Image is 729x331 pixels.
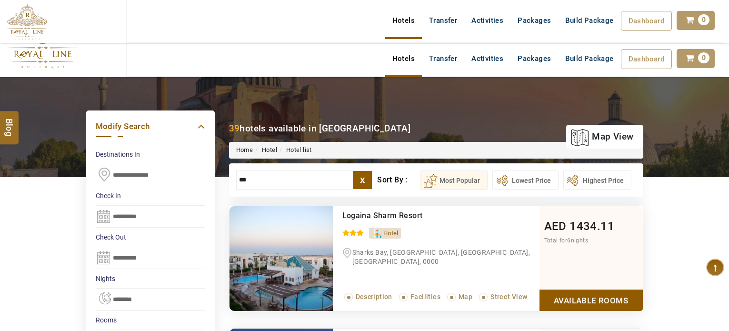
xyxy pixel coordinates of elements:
[459,293,472,301] span: Map
[96,150,205,159] label: Destinations In
[96,120,205,133] a: Modify Search
[383,230,399,237] span: Hotel
[7,4,47,40] img: The Royal Line Holidays
[342,211,500,221] div: Logaina Sharm Resort
[236,146,253,153] a: Home
[352,249,530,265] span: Sharks Bay, [GEOGRAPHIC_DATA], [GEOGRAPHIC_DATA], [GEOGRAPHIC_DATA], 0000
[492,171,559,190] button: Lowest Price
[342,211,423,220] a: Logaina Sharm Resort
[385,11,422,30] a: Hotels
[96,191,205,201] label: Check In
[3,119,16,127] span: Blog
[539,290,643,311] a: Show Rooms
[410,293,440,301] span: Facilities
[698,14,709,25] span: 0
[677,11,715,30] a: 0
[563,171,631,190] button: Highest Price
[96,315,205,325] label: Rooms
[670,271,729,317] iframe: chat widget
[377,171,419,190] div: Sort By :
[567,237,570,244] span: 6
[420,171,488,190] button: Most Popular
[229,122,411,135] div: hotels available in [GEOGRAPHIC_DATA]
[356,293,392,301] span: Description
[277,146,312,155] li: Hotel list
[96,232,205,242] label: Check Out
[510,11,558,30] a: Packages
[229,123,240,134] b: 39
[629,17,665,25] span: Dashboard
[422,11,464,30] a: Transfer
[558,11,620,30] a: Build Package
[464,11,510,30] a: Activities
[96,274,205,283] label: nights
[262,146,277,153] a: Hotel
[230,206,333,311] img: a31ae55b3ab6832ea6677352ed8f0ebe78769085.jpeg
[569,220,614,233] span: 1434.11
[571,126,633,147] a: map view
[353,171,372,189] label: x
[544,237,588,244] span: Total for nights
[490,293,527,301] span: Street View
[544,220,567,233] span: AED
